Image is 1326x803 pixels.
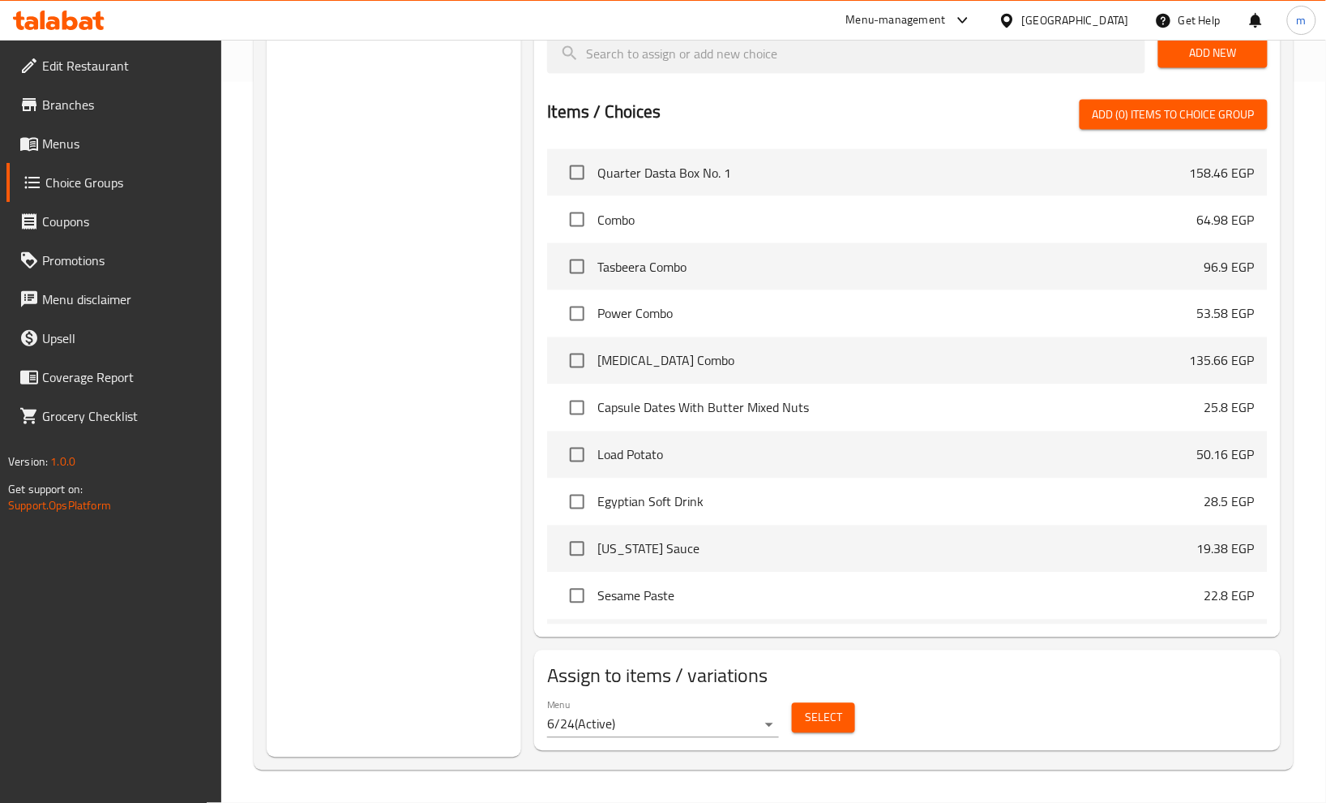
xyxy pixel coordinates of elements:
span: Select choice [560,391,594,425]
p: 22.8 EGP [1204,586,1255,606]
label: Menu [547,700,571,710]
button: Add New [1158,38,1268,68]
div: Menu-management [846,11,946,30]
div: 6/24(Active) [547,712,778,738]
a: Coverage Report [6,358,221,397]
span: Select choice [560,297,594,331]
span: Branches [42,95,208,114]
span: Version: [8,451,48,472]
button: Add (0) items to choice group [1080,100,1268,130]
button: Select [792,703,855,733]
span: Select choice [560,579,594,613]
a: Promotions [6,241,221,280]
input: search [547,32,1145,74]
p: 96.9 EGP [1204,257,1255,277]
span: Select choice [560,485,594,519]
p: 50.16 EGP [1197,445,1255,465]
span: Upsell [42,328,208,348]
span: [MEDICAL_DATA] Combo [597,351,1189,371]
a: Menu disclaimer [6,280,221,319]
p: 135.66 EGP [1190,351,1255,371]
p: 19.38 EGP [1197,539,1255,559]
span: Menu disclaimer [42,290,208,309]
a: Grocery Checklist [6,397,221,436]
span: Add New [1171,43,1255,63]
p: 64.98 EGP [1197,210,1255,230]
a: Menus [6,124,221,163]
span: Load Potato [597,445,1196,465]
span: Combo [597,210,1196,230]
span: Select [805,708,842,728]
span: Select choice [560,438,594,472]
span: [US_STATE] Sauce [597,539,1196,559]
p: 28.5 EGP [1204,492,1255,512]
h2: Items / Choices [547,100,661,124]
span: m [1297,11,1307,29]
span: Select choice [560,344,594,378]
div: [GEOGRAPHIC_DATA] [1022,11,1129,29]
span: Select choice [560,250,594,284]
span: 1.0.0 [50,451,75,472]
span: Promotions [42,251,208,270]
p: 53.58 EGP [1197,304,1255,324]
span: Add (0) items to choice group [1093,105,1255,125]
span: Coupons [42,212,208,231]
span: Get support on: [8,479,83,500]
span: Tasbeera Combo [597,257,1204,277]
h2: Assign to items / variations [547,663,1267,689]
a: Support.OpsPlatform [8,495,111,516]
span: Grocery Checklist [42,406,208,426]
span: Sesame Paste [597,586,1204,606]
a: Upsell [6,319,221,358]
span: Edit Restaurant [42,56,208,75]
p: 158.46 EGP [1190,163,1255,182]
a: Branches [6,85,221,124]
span: Menus [42,134,208,153]
span: Power Combo [597,304,1196,324]
span: Quarter Dasta Box No. 1 [597,163,1189,182]
span: Egyptian Soft Drink [597,492,1204,512]
span: Capsule Dates With Butter Mixed Nuts [597,398,1204,418]
span: Select choice [560,156,594,190]
a: Edit Restaurant [6,46,221,85]
p: 25.8 EGP [1204,398,1255,418]
a: Coupons [6,202,221,241]
span: Choice Groups [45,173,208,192]
span: Select choice [560,532,594,566]
span: Coverage Report [42,367,208,387]
span: Select choice [560,203,594,237]
a: Choice Groups [6,163,221,202]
